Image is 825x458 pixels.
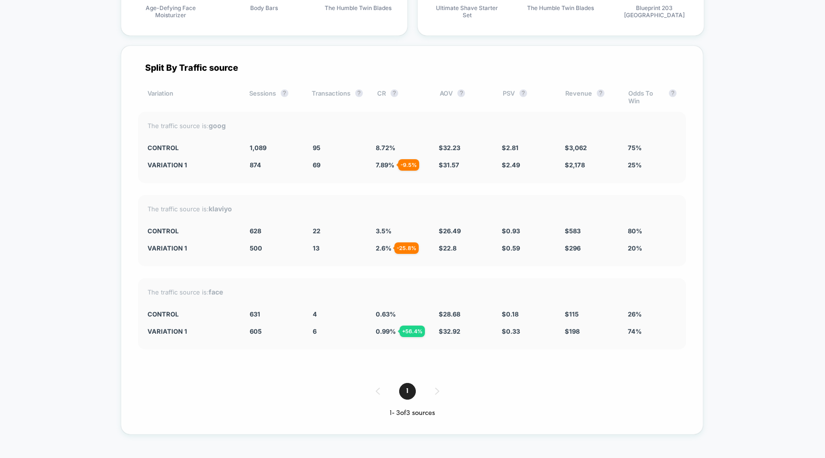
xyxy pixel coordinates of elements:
[565,227,581,235] span: $ 583
[457,89,465,97] button: ?
[628,227,677,235] div: 80%
[250,227,261,235] span: 628
[138,63,686,73] div: Split By Traffic source
[628,144,677,152] div: 75%
[628,161,677,169] div: 25%
[313,310,317,318] span: 4
[250,4,278,11] span: Body Bars
[399,383,416,400] span: 1
[148,161,235,169] div: Variation 1
[209,288,223,296] strong: face
[565,89,613,105] div: Revenue
[628,244,677,252] div: 20%
[502,144,518,152] span: $ 2.81
[250,144,266,152] span: 1,089
[565,310,579,318] span: $ 115
[312,89,363,105] div: Transactions
[439,310,460,318] span: $ 28.68
[148,288,677,296] div: The traffic source is:
[250,161,261,169] span: 874
[597,89,604,97] button: ?
[209,121,226,130] strong: goog
[391,89,398,97] button: ?
[398,159,419,171] div: - 9.5 %
[355,89,363,97] button: ?
[439,144,460,152] span: $ 32.23
[376,161,394,169] span: 7.89 %
[502,310,518,318] span: $ 0.18
[281,89,288,97] button: ?
[148,89,235,105] div: Variation
[376,310,396,318] span: 0.63 %
[148,310,235,318] div: CONTROL
[148,227,235,235] div: CONTROL
[431,4,503,19] span: Ultimate Shave Starter Set
[250,310,260,318] span: 631
[148,205,677,213] div: The traffic source is:
[376,244,391,252] span: 2.6 %
[565,144,587,152] span: $ 3,062
[148,244,235,252] div: Variation 1
[249,89,297,105] div: Sessions
[502,244,520,252] span: $ 0.59
[565,161,585,169] span: $ 2,178
[565,327,580,335] span: $ 198
[439,327,460,335] span: $ 32.92
[439,227,461,235] span: $ 26.49
[250,327,262,335] span: 605
[325,4,391,11] span: The Humble Twin Blades
[669,89,677,97] button: ?
[148,144,235,152] div: CONTROL
[439,161,459,169] span: $ 31.57
[376,144,395,152] span: 8.72 %
[519,89,527,97] button: ?
[628,89,677,105] div: Odds To Win
[565,244,581,252] span: $ 296
[503,89,551,105] div: PSV
[628,310,677,318] div: 26%
[209,205,232,213] strong: klaviyo
[250,244,262,252] span: 500
[313,227,320,235] span: 22
[313,161,320,169] span: 69
[313,327,317,335] span: 6
[628,327,677,335] div: 74%
[376,227,391,235] span: 3.5 %
[502,327,520,335] span: $ 0.33
[619,4,690,19] span: Blueprint 203 [GEOGRAPHIC_DATA]
[135,4,206,19] span: Age-Defying Face Moisturizer
[138,409,686,417] div: 1 - 3 of 3 sources
[440,89,488,105] div: AOV
[502,227,520,235] span: $ 0.93
[313,244,319,252] span: 13
[313,144,320,152] span: 95
[148,327,235,335] div: Variation 1
[376,327,396,335] span: 0.99 %
[502,161,520,169] span: $ 2.49
[148,121,677,130] div: The traffic source is:
[377,89,425,105] div: CR
[400,326,425,337] div: + 56.4 %
[439,244,456,252] span: $ 22.8
[527,4,594,11] span: The Humble Twin Blades
[394,242,419,254] div: - 25.8 %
